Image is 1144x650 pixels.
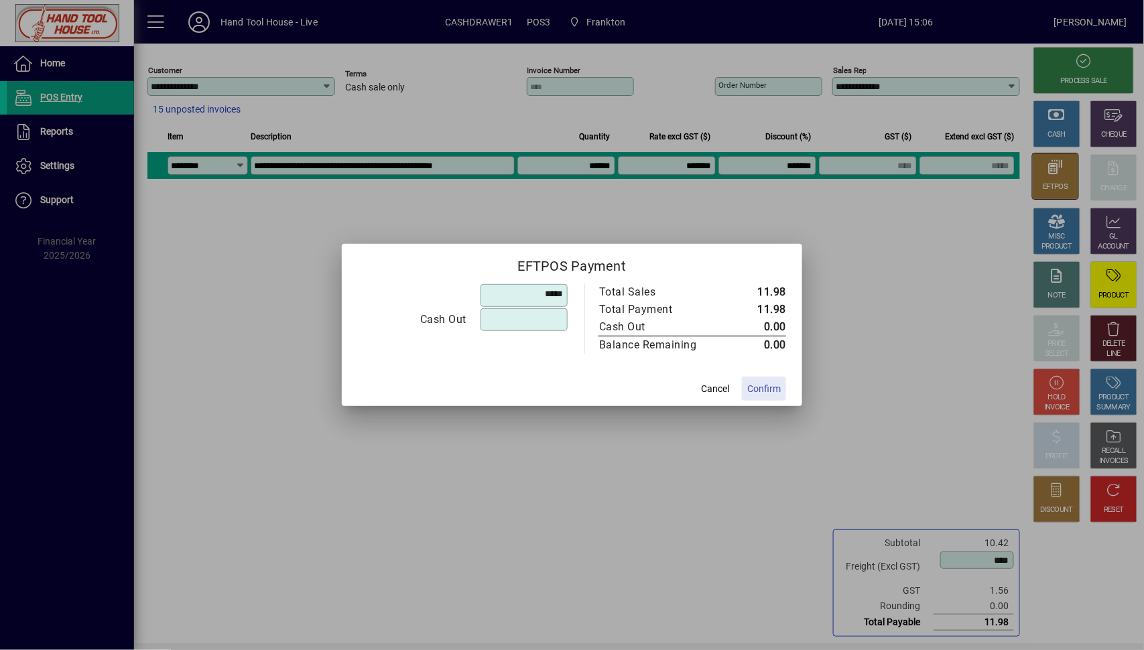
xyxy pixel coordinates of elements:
h2: EFTPOS Payment [342,244,802,283]
td: Total Sales [598,283,725,301]
span: Confirm [747,382,781,396]
span: Cancel [701,382,729,396]
td: 11.98 [725,301,786,318]
button: Cancel [694,377,737,401]
button: Confirm [742,377,786,401]
td: 11.98 [725,283,786,301]
td: 0.00 [725,318,786,336]
div: Balance Remaining [599,337,712,353]
td: 0.00 [725,336,786,354]
div: Cash Out [599,319,712,335]
div: Cash Out [359,312,466,328]
td: Total Payment [598,301,725,318]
